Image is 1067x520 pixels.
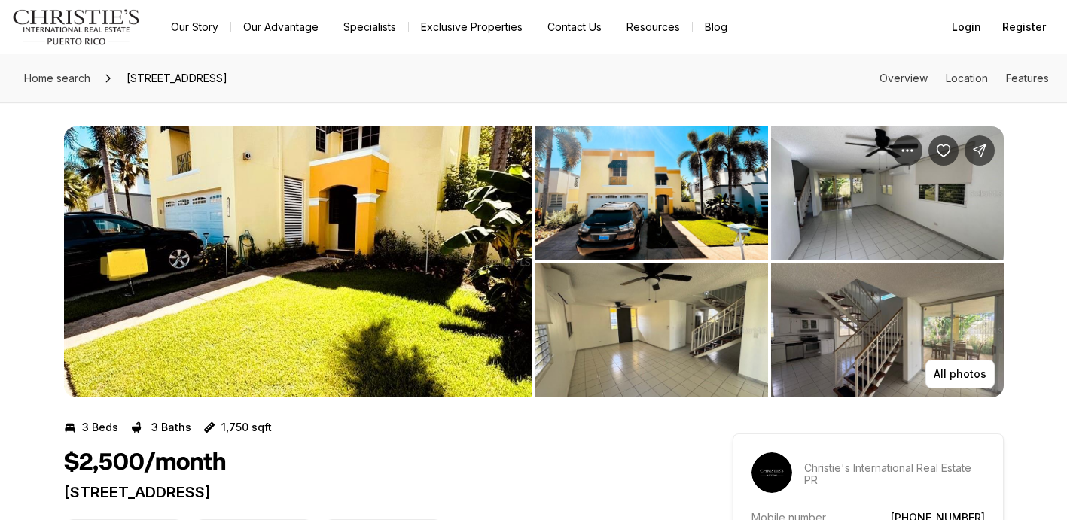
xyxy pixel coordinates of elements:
img: logo [12,9,141,45]
button: Register [993,12,1055,42]
a: Skip to: Features [1006,71,1049,84]
li: 1 of 8 [64,126,532,397]
a: Skip to: Overview [880,71,928,84]
a: Our Story [159,17,230,38]
button: View image gallery [64,126,532,397]
a: Resources [614,17,692,38]
p: 3 Beds [82,421,118,433]
p: [STREET_ADDRESS] [64,483,678,501]
button: Save Property: 40 VIA CANGREJOS [928,135,959,166]
span: Home search [24,71,90,84]
p: 3 Baths [151,421,191,433]
span: [STREET_ADDRESS] [120,66,233,90]
h1: $2,500/month [64,449,226,477]
p: Christie's International Real Estate PR [804,462,985,486]
div: Listing Photos [64,126,1004,397]
a: Our Advantage [231,17,331,38]
button: Share Property: 40 VIA CANGREJOS [965,135,995,166]
a: Home search [18,66,96,90]
button: All photos [925,360,995,388]
a: Skip to: Location [946,71,988,84]
p: All photos [934,368,986,380]
span: Login [952,21,981,33]
a: Specialists [331,17,408,38]
button: Property options [892,135,922,166]
button: View image gallery [535,263,768,397]
span: Register [1002,21,1046,33]
a: Blog [693,17,739,38]
button: View image gallery [771,126,1004,260]
p: 1,750 sqft [221,421,272,433]
nav: Page section menu [880,72,1049,84]
button: View image gallery [771,263,1004,397]
a: Exclusive Properties [409,17,535,38]
li: 2 of 8 [535,126,1004,397]
button: Contact Us [535,17,614,38]
button: View image gallery [535,126,768,260]
button: 3 Baths [130,415,191,439]
button: Login [943,12,990,42]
